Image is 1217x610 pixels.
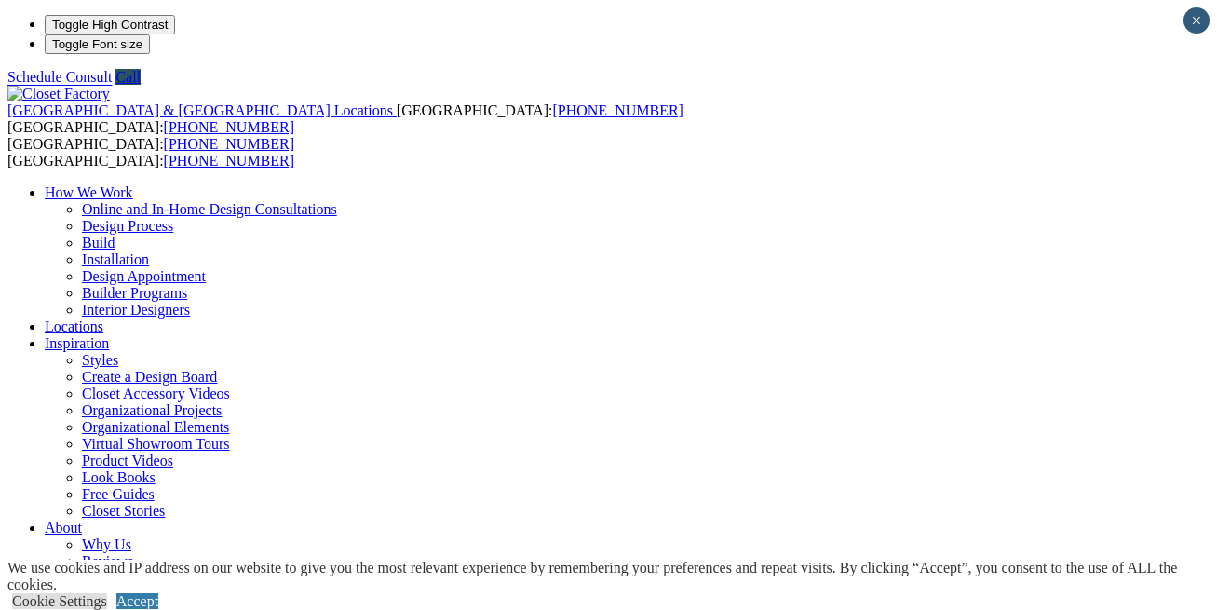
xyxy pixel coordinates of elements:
span: Toggle High Contrast [52,18,168,32]
a: Closet Stories [82,503,165,519]
a: Virtual Showroom Tours [82,436,230,452]
a: Locations [45,319,103,334]
a: Accept [116,593,158,609]
a: Inspiration [45,335,109,351]
a: [PHONE_NUMBER] [164,136,294,152]
a: [PHONE_NUMBER] [552,102,683,118]
a: How We Work [45,184,133,200]
a: About [45,520,82,535]
button: Close [1183,7,1210,34]
a: Cookie Settings [12,593,107,609]
a: Schedule Consult [7,69,112,85]
a: Build [82,235,115,251]
a: Builder Programs [82,285,187,301]
span: [GEOGRAPHIC_DATA]: [GEOGRAPHIC_DATA]: [7,136,294,169]
a: Design Appointment [82,268,206,284]
a: Look Books [82,469,156,485]
a: Why Us [82,536,131,552]
a: Online and In-Home Design Consultations [82,201,337,217]
img: Closet Factory [7,86,110,102]
a: Create a Design Board [82,369,217,385]
a: Reviews [82,553,133,569]
a: Organizational Projects [82,402,222,418]
a: Product Videos [82,453,173,468]
span: [GEOGRAPHIC_DATA] & [GEOGRAPHIC_DATA] Locations [7,102,393,118]
a: [PHONE_NUMBER] [164,153,294,169]
a: [GEOGRAPHIC_DATA] & [GEOGRAPHIC_DATA] Locations [7,102,397,118]
span: Toggle Font size [52,37,142,51]
a: Interior Designers [82,302,190,318]
a: Free Guides [82,486,155,502]
a: [PHONE_NUMBER] [164,119,294,135]
button: Toggle Font size [45,34,150,54]
button: Toggle High Contrast [45,15,175,34]
a: Organizational Elements [82,419,229,435]
a: Call [115,69,141,85]
a: Closet Accessory Videos [82,386,230,401]
div: We use cookies and IP address on our website to give you the most relevant experience by remember... [7,560,1217,593]
span: [GEOGRAPHIC_DATA]: [GEOGRAPHIC_DATA]: [7,102,683,135]
a: Installation [82,251,149,267]
a: Styles [82,352,118,368]
a: Design Process [82,218,173,234]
